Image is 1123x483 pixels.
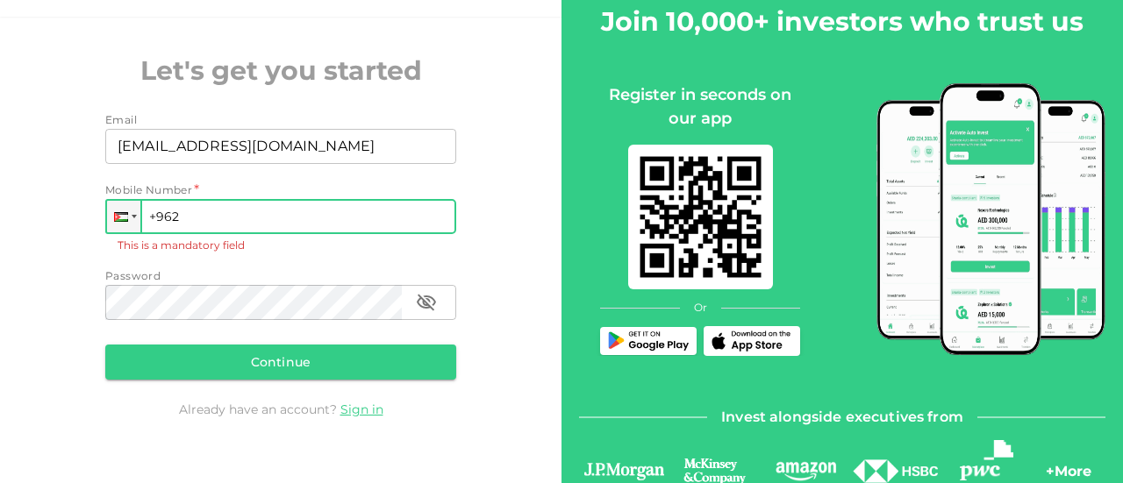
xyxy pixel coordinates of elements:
span: Or [694,300,707,316]
button: Continue [105,344,456,380]
div: Already have an account? [105,401,456,418]
img: logo [773,459,839,481]
img: logo [960,440,1013,480]
img: mobile-app [628,145,773,289]
img: App Store [708,330,796,352]
img: mobile-app [876,83,1106,355]
input: 1 (702) 123-4567 [105,199,456,234]
span: Mobile Number [105,181,192,199]
div: Register in seconds on our app [600,83,800,131]
span: Invest alongside executives from [721,405,963,430]
h2: Join 10,000+ investors who trust us [601,2,1084,41]
span: Password [105,269,161,282]
div: Jordan: + 962 [107,201,140,232]
p: This is a mandatory field [118,238,245,253]
img: logo [852,459,940,483]
img: Play Store [604,331,692,352]
span: Email [105,113,137,126]
h2: Let's get you started [105,51,456,90]
a: Sign in [340,401,383,417]
input: email [105,129,437,164]
img: logo [579,459,669,482]
input: password [105,285,402,320]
